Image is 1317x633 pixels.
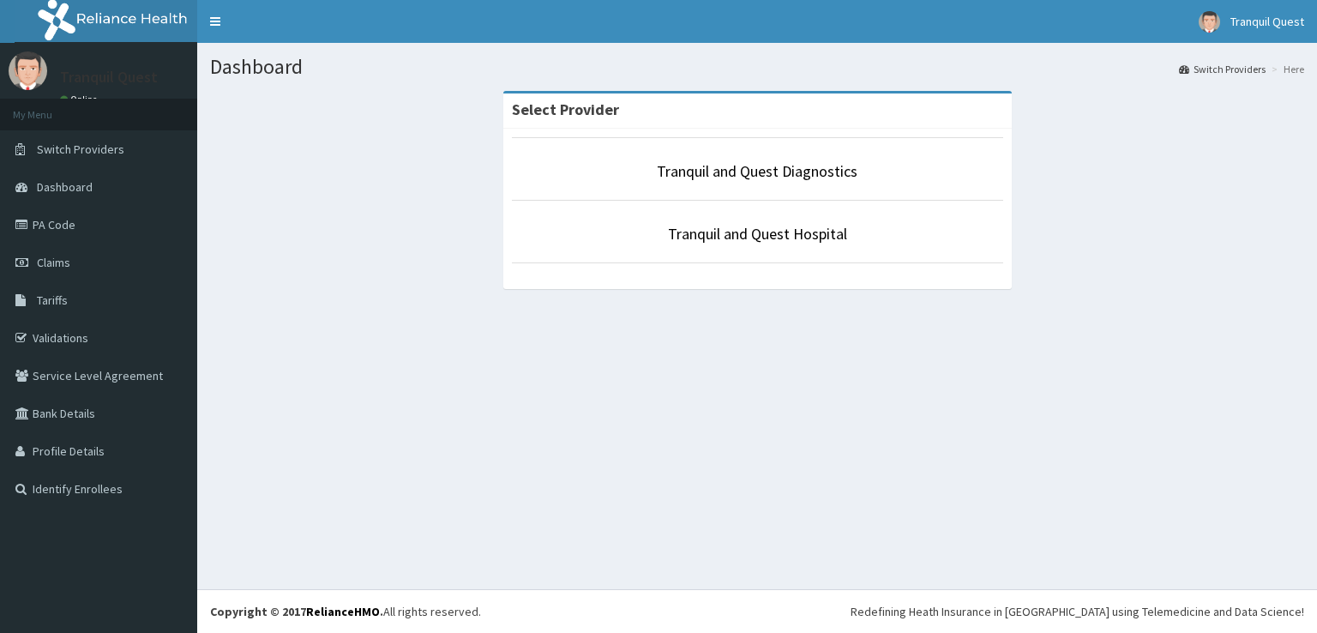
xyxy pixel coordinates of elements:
[210,56,1304,78] h1: Dashboard
[210,604,383,619] strong: Copyright © 2017 .
[37,292,68,308] span: Tariffs
[1230,14,1304,29] span: Tranquil Quest
[1267,62,1304,76] li: Here
[37,179,93,195] span: Dashboard
[9,51,47,90] img: User Image
[668,224,847,244] a: Tranquil and Quest Hospital
[1179,62,1266,76] a: Switch Providers
[851,603,1304,620] div: Redefining Heath Insurance in [GEOGRAPHIC_DATA] using Telemedicine and Data Science!
[512,99,619,119] strong: Select Provider
[60,93,101,105] a: Online
[1199,11,1220,33] img: User Image
[37,255,70,270] span: Claims
[37,142,124,157] span: Switch Providers
[306,604,380,619] a: RelianceHMO
[657,161,857,181] a: Tranquil and Quest Diagnostics
[197,589,1317,633] footer: All rights reserved.
[60,69,158,85] p: Tranquil Quest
